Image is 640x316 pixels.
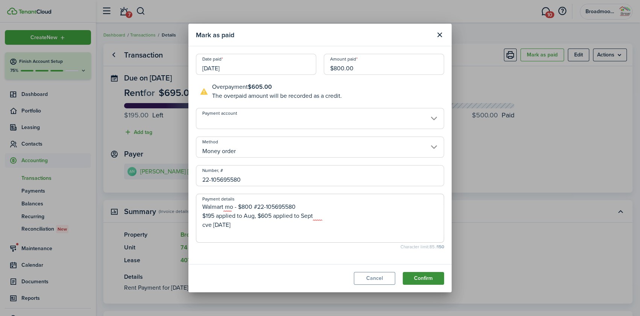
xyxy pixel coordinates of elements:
button: Confirm [403,272,444,285]
button: Cancel [354,272,395,285]
p: Overpayment The overpaid amount will be recorded as a credit. [212,82,342,100]
input: 0.00 [324,54,444,75]
input: mm/dd/yyyy [196,54,316,75]
modal-title: Mark as paid [196,27,431,42]
button: Close modal [433,29,446,41]
b: $605.00 [248,82,272,91]
small: Character limit: 85 / [196,245,444,249]
b: 150 [437,243,444,250]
